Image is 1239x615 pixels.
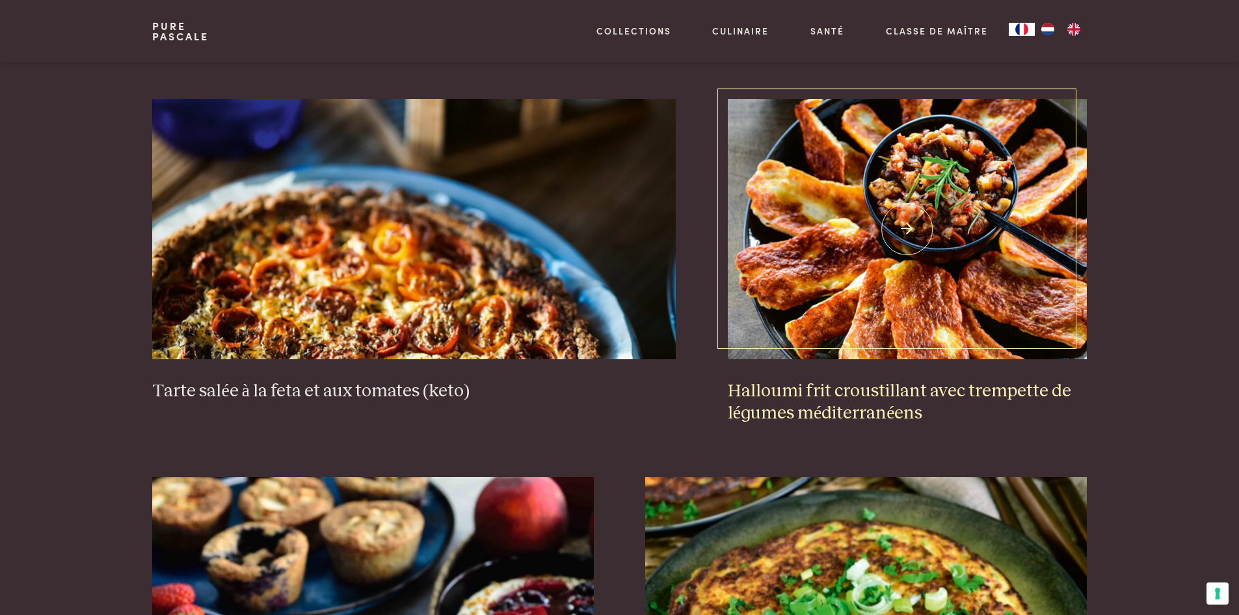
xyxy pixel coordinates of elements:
h3: Tarte salée à la feta et aux tomates (keto) [152,380,676,403]
a: NL [1035,23,1061,36]
div: Language [1009,23,1035,36]
aside: Language selected: Français [1009,23,1087,36]
a: Culinaire [712,24,769,38]
a: Halloumi frit croustillant avec trempette de légumes méditerranéens Halloumi frit croustillant av... [728,99,1087,425]
button: Vos préférences en matière de consentement pour les technologies de suivi [1206,582,1229,605]
a: Collections [596,24,671,38]
a: PurePascale [152,21,209,42]
h3: Halloumi frit croustillant avec trempette de légumes méditerranéens [728,380,1087,425]
a: Classe de maître [886,24,988,38]
a: Santé [810,24,844,38]
img: Tarte salée à la feta et aux tomates (keto) [152,99,676,359]
a: Tarte salée à la feta et aux tomates (keto) Tarte salée à la feta et aux tomates (keto) [152,99,676,402]
a: FR [1009,23,1035,36]
ul: Language list [1035,23,1087,36]
a: EN [1061,23,1087,36]
img: Halloumi frit croustillant avec trempette de légumes méditerranéens [728,99,1087,359]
